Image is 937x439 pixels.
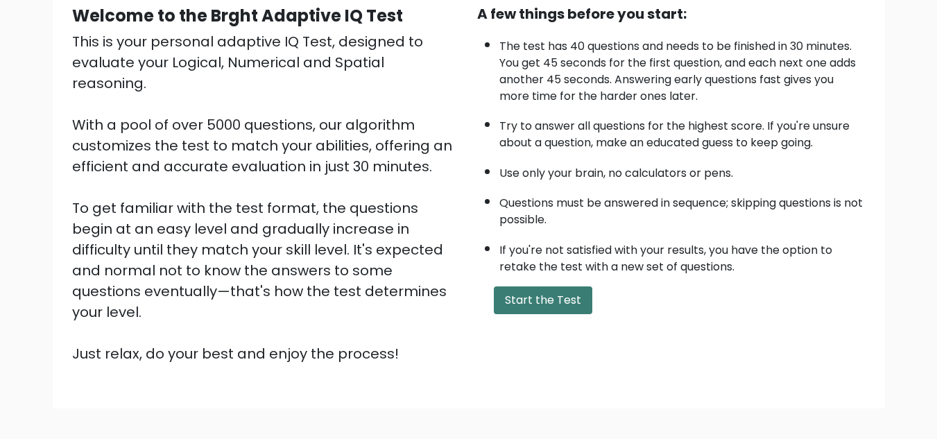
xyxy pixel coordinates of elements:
div: This is your personal adaptive IQ Test, designed to evaluate your Logical, Numerical and Spatial ... [72,31,461,364]
div: A few things before you start: [477,3,866,24]
button: Start the Test [494,286,592,314]
li: Questions must be answered in sequence; skipping questions is not possible. [499,188,866,228]
b: Welcome to the Brght Adaptive IQ Test [72,4,403,27]
li: If you're not satisfied with your results, you have the option to retake the test with a new set ... [499,235,866,275]
li: The test has 40 questions and needs to be finished in 30 minutes. You get 45 seconds for the firs... [499,31,866,105]
li: Use only your brain, no calculators or pens. [499,158,866,182]
li: Try to answer all questions for the highest score. If you're unsure about a question, make an edu... [499,111,866,151]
